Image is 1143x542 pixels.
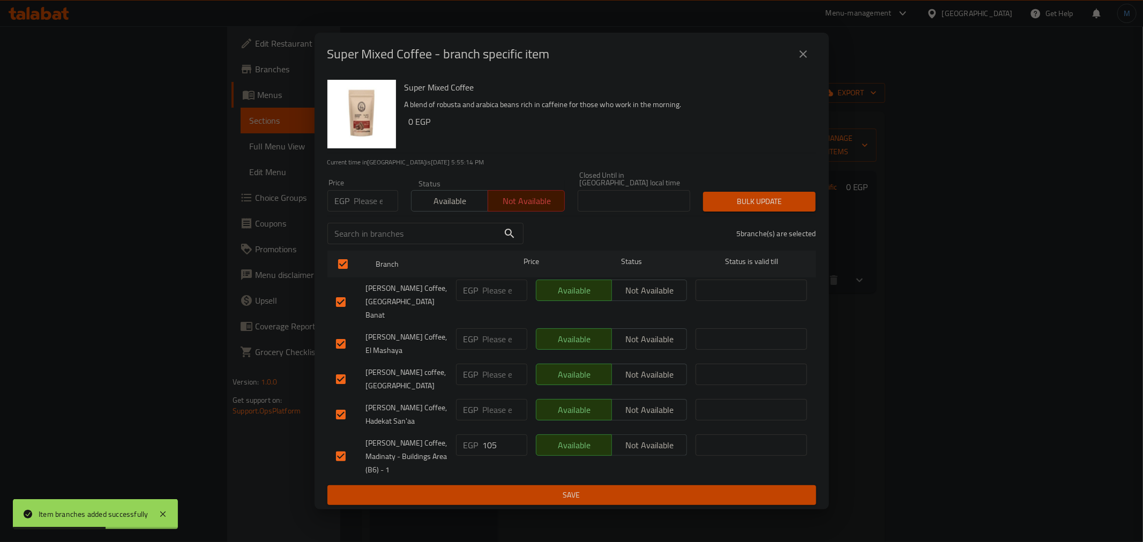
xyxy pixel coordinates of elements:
[327,485,816,505] button: Save
[327,157,816,167] p: Current time in [GEOGRAPHIC_DATA] is [DATE] 5:55:14 PM
[611,328,688,350] button: Not available
[496,255,567,268] span: Price
[611,364,688,385] button: Not available
[366,282,447,322] span: [PERSON_NAME] Coffee, [GEOGRAPHIC_DATA] Banat
[492,193,561,209] span: Not available
[536,434,612,456] button: Available
[611,434,688,456] button: Not available
[712,195,807,208] span: Bulk update
[376,258,487,271] span: Branch
[327,80,396,148] img: Super Mixed Coffee
[541,283,608,298] span: Available
[541,367,608,382] span: Available
[366,401,447,428] span: [PERSON_NAME] Coffee, Hadekat San'aa
[464,403,479,416] p: EGP
[327,223,499,244] input: Search in branches
[536,328,612,350] button: Available
[354,190,398,212] input: Please enter price
[536,364,612,385] button: Available
[327,46,550,63] h2: Super Mixed Coffee - branch specific item
[611,280,688,301] button: Not available
[616,438,683,453] span: Not available
[483,434,527,456] input: Please enter price
[790,41,816,67] button: close
[703,192,816,212] button: Bulk update
[39,508,148,520] div: Item branches added successfully
[616,283,683,298] span: Not available
[411,190,488,212] button: Available
[696,255,807,268] span: Status is valid till
[611,399,688,420] button: Not available
[483,399,527,420] input: Please enter price
[335,194,350,207] p: EGP
[464,333,479,345] p: EGP
[541,332,608,347] span: Available
[366,436,447,477] span: [PERSON_NAME] Coffee, Madinaty - Buildings Area (B6) - 1
[536,399,612,420] button: Available
[483,328,527,350] input: Please enter price
[336,488,808,502] span: Save
[616,367,683,382] span: Not available
[416,193,484,209] span: Available
[616,402,683,418] span: Not available
[464,439,479,451] p: EGP
[541,438,608,453] span: Available
[483,364,527,385] input: Please enter price
[616,332,683,347] span: Not available
[464,368,479,381] p: EGP
[736,228,816,239] p: 5 branche(s) are selected
[536,280,612,301] button: Available
[405,80,808,95] h6: Super Mixed Coffee
[409,114,808,129] h6: 0 EGP
[541,402,608,418] span: Available
[366,366,447,393] span: [PERSON_NAME] coffee,[GEOGRAPHIC_DATA]
[366,330,447,357] span: [PERSON_NAME] Coffee, El Mashaya
[576,255,687,268] span: Status
[405,98,808,111] p: A blend of robusta and arabica beans rich in caffeine for those who work in the morning.
[488,190,565,212] button: Not available
[483,280,527,301] input: Please enter price
[464,284,479,297] p: EGP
